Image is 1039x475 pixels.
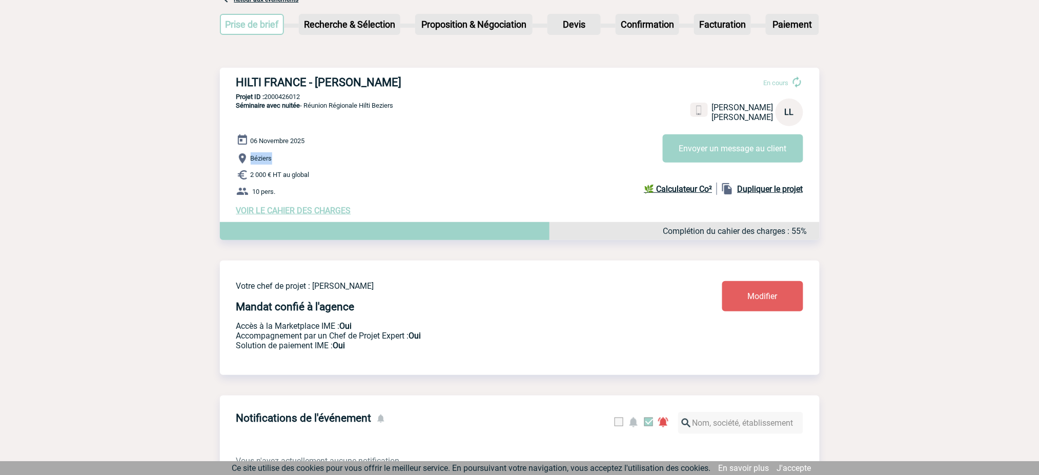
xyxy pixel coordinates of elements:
span: En cours [764,79,789,87]
span: 2 000 € HT au global [251,171,310,179]
h3: HILTI FRANCE - [PERSON_NAME] [236,76,544,89]
h4: Notifications de l'événement [236,412,372,424]
p: Accès à la Marketplace IME : [236,321,662,331]
p: 2000426012 [220,93,820,101]
p: Votre chef de projet : [PERSON_NAME] [236,281,662,291]
span: Ce site utilise des cookies pour vous offrir le meilleur service. En poursuivant votre navigation... [232,463,711,473]
a: VOIR LE CAHIER DES CHARGES [236,206,351,215]
span: [PERSON_NAME] [712,112,773,122]
p: Facturation [695,15,750,34]
span: 10 pers. [253,188,276,195]
b: Oui [340,321,352,331]
b: Dupliquer le projet [738,184,803,194]
b: Projet ID : [236,93,264,101]
a: J'accepte [777,463,811,473]
p: Paiement [767,15,818,34]
span: [PERSON_NAME] [712,103,773,112]
button: Envoyer un message au client [663,134,803,163]
span: Modifier [748,291,778,301]
h4: Mandat confié à l'agence [236,301,355,313]
a: 🌿 Calculateur Co² [644,183,717,195]
p: Prestation payante [236,331,662,341]
span: Séminaire avec nuitée [236,102,300,109]
p: Confirmation [617,15,678,34]
span: 06 Novembre 2025 [251,137,305,145]
b: 🌿 Calculateur Co² [644,184,712,194]
p: Prise de brief [221,15,283,34]
span: Béziers [251,155,272,163]
a: En savoir plus [719,463,769,473]
p: Proposition & Négociation [416,15,532,34]
p: Conformité aux process achat client, Prise en charge de la facturation, Mutualisation de plusieur... [236,341,662,350]
img: file_copy-black-24dp.png [721,183,734,195]
b: Oui [409,331,421,341]
p: Recherche & Sélection [300,15,399,34]
span: - Réunion Régionale Hilti Beziers [236,102,394,109]
span: Vous n'avez actuellement aucune notification [236,456,400,466]
img: portable.png [695,106,704,115]
span: LL [785,107,794,117]
b: Oui [333,341,345,350]
p: Devis [548,15,600,34]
